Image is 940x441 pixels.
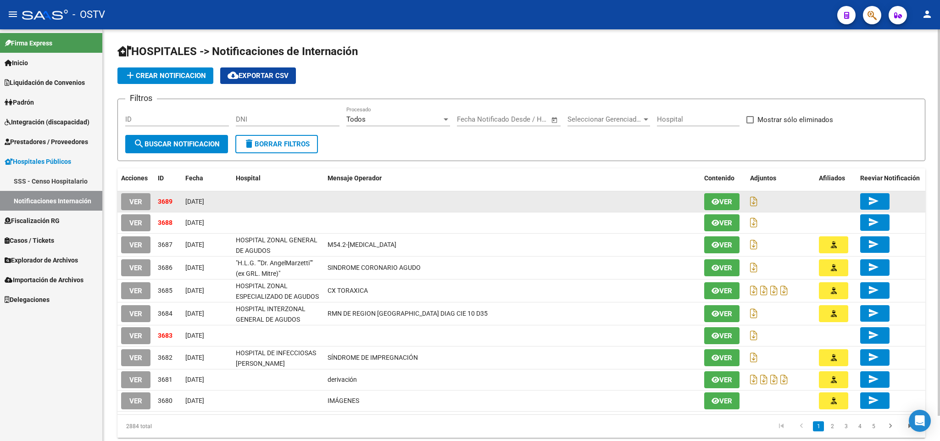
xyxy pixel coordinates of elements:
[815,168,857,188] datatable-header-cell: Afiliados
[704,282,740,299] button: Ver
[704,392,740,409] button: Ver
[236,174,261,182] span: Hospital
[129,198,142,206] span: VER
[757,114,833,125] span: Mostrar sólo eliminados
[158,310,172,317] span: 3684
[5,295,50,305] span: Delegaciones
[121,214,150,231] button: VER
[129,219,142,227] span: VER
[328,354,418,361] span: SÍNDROME DE IMPREGNACIÓN
[750,174,776,182] span: Adjuntos
[125,135,228,153] button: Buscar Notificacion
[158,241,172,248] span: 3687
[185,330,228,341] div: [DATE]
[232,168,324,188] datatable-header-cell: Hospital
[902,421,919,431] a: go to last page
[7,9,18,20] mat-icon: menu
[154,168,182,188] datatable-header-cell: ID
[793,421,810,431] a: go to previous page
[882,421,899,431] a: go to next page
[719,310,732,318] span: Ver
[220,67,296,84] button: Exportar CSV
[158,264,172,271] span: 3686
[185,396,228,406] div: [DATE]
[328,376,357,383] span: derivación
[868,395,879,406] mat-icon: send
[550,115,560,125] button: Open calendar
[868,374,879,385] mat-icon: send
[868,285,879,296] mat-icon: send
[812,419,825,434] li: page 1
[704,236,740,253] button: Ver
[129,354,142,362] span: VER
[236,259,313,277] span: "H.L.G. ""Dr. AngelMarzetti""(ex GRL. Mitre)"
[839,419,853,434] li: page 3
[868,239,879,250] mat-icon: send
[158,219,172,226] span: 3688
[5,275,83,285] span: Importación de Archivos
[704,371,740,388] button: Ver
[868,421,879,431] a: 5
[121,193,150,210] button: VER
[5,117,89,127] span: Integración (discapacidad)
[328,397,359,404] span: IMÁGENES
[125,72,206,80] span: Crear Notificacion
[129,397,142,405] span: VER
[5,235,54,246] span: Casos / Tickets
[121,236,150,253] button: VER
[840,421,851,431] a: 3
[133,140,220,148] span: Buscar Notificacion
[185,174,203,182] span: Fecha
[719,287,732,295] span: Ver
[129,376,142,384] span: VER
[346,115,366,123] span: Todos
[129,332,142,340] span: VER
[185,285,228,296] div: [DATE]
[158,174,164,182] span: ID
[185,240,228,250] div: [DATE]
[704,259,740,276] button: Ver
[125,92,157,105] h3: Filtros
[868,217,879,228] mat-icon: send
[72,5,105,25] span: - OSTV
[5,216,60,226] span: Fiscalización RG
[121,282,150,299] button: VER
[185,262,228,273] div: [DATE]
[121,174,148,182] span: Acciones
[117,67,213,84] button: Crear Notificacion
[457,115,494,123] input: Fecha inicio
[746,168,815,188] datatable-header-cell: Adjuntos
[719,198,732,206] span: Ver
[567,115,642,123] span: Seleccionar Gerenciador
[158,354,172,361] span: 3682
[909,410,931,432] div: Open Intercom Messenger
[704,193,740,210] button: Ver
[868,352,879,363] mat-icon: send
[853,419,867,434] li: page 4
[328,174,382,182] span: Mensaje Operador
[185,374,228,385] div: [DATE]
[328,287,368,294] span: CX TORAXICA
[236,349,316,367] span: HOSPITAL DE INFECCIOSAS [PERSON_NAME]
[719,397,732,405] span: Ver
[827,421,838,431] a: 2
[719,332,732,340] span: Ver
[813,421,824,431] a: 1
[704,214,740,231] button: Ver
[328,241,396,248] span: M54.2-CERVICALGIA
[868,262,879,273] mat-icon: send
[236,236,317,265] span: HOSPITAL ZONAL GENERAL DE AGUDOS [PERSON_NAME]
[819,174,845,182] span: Afiliados
[158,332,172,339] span: 3683
[854,421,865,431] a: 4
[158,287,172,294] span: 3685
[158,198,172,205] span: 3689
[121,392,150,409] button: VER
[324,168,701,188] datatable-header-cell: Mensaje Operador
[825,419,839,434] li: page 2
[868,307,879,318] mat-icon: send
[125,70,136,81] mat-icon: add
[5,137,88,147] span: Prestadores / Proveedores
[121,259,150,276] button: VER
[121,371,150,388] button: VER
